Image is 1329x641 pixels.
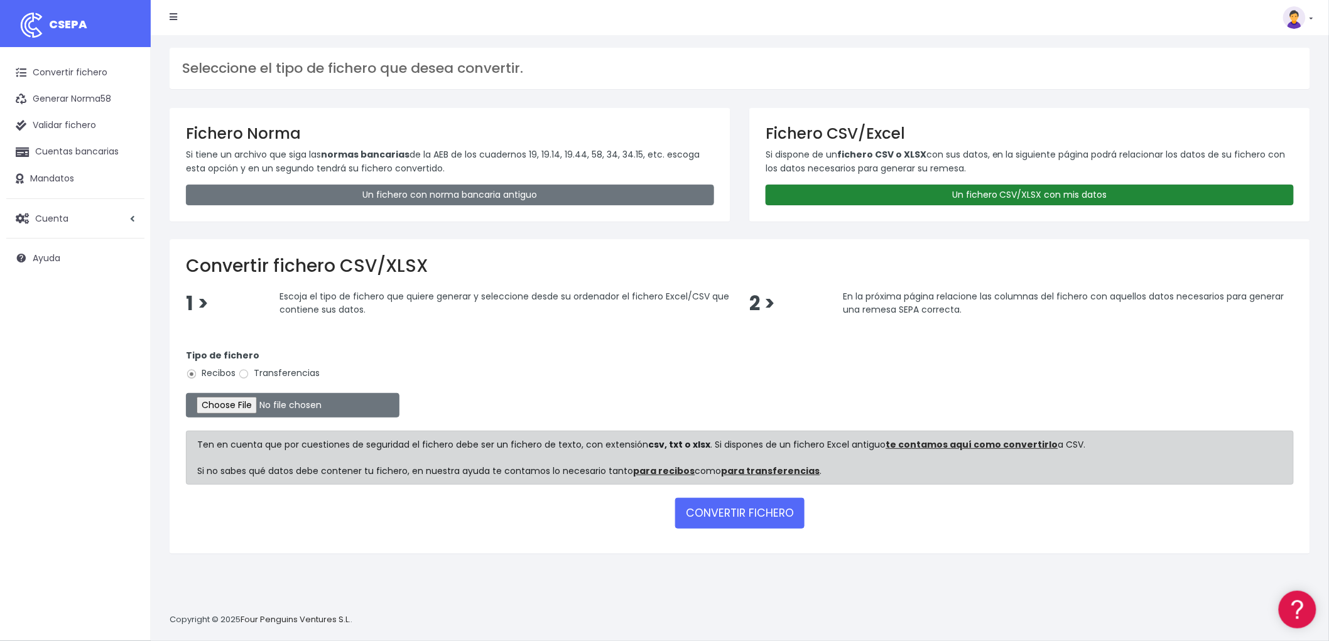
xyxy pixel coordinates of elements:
img: logo [16,9,47,41]
a: te contamos aquí como convertirlo [886,438,1058,451]
a: Ayuda [6,245,144,271]
strong: fichero CSV o XLSX [837,148,926,161]
h3: Fichero Norma [186,124,714,143]
h3: Fichero CSV/Excel [766,124,1294,143]
label: Transferencias [238,367,320,380]
span: En la próxima página relacione las columnas del fichero con aquellos datos necesarios para genera... [843,290,1284,316]
p: Si tiene un archivo que siga las de la AEB de los cuadernos 19, 19.14, 19.44, 58, 34, 34.15, etc.... [186,148,714,176]
a: Cuentas bancarias [6,139,144,165]
button: CONVERTIR FICHERO [675,498,805,528]
a: Cuenta [6,205,144,232]
a: Mandatos [6,166,144,192]
a: Un fichero CSV/XLSX con mis datos [766,185,1294,205]
strong: Tipo de fichero [186,349,259,362]
a: para transferencias [722,465,820,477]
span: 1 > [186,290,209,317]
label: Recibos [186,367,236,380]
span: CSEPA [49,16,87,32]
div: Ten en cuenta que por cuestiones de seguridad el fichero debe ser un fichero de texto, con extens... [186,431,1294,485]
p: Copyright © 2025 . [170,613,352,627]
p: Si dispone de un con sus datos, en la siguiente página podrá relacionar los datos de su fichero c... [766,148,1294,176]
h2: Convertir fichero CSV/XLSX [186,256,1294,277]
h3: Seleccione el tipo de fichero que desea convertir. [182,60,1298,77]
img: profile [1283,6,1306,29]
a: Validar fichero [6,112,144,139]
span: Ayuda [33,252,60,264]
span: 2 > [749,290,775,317]
strong: csv, txt o xlsx [649,438,711,451]
a: para recibos [634,465,695,477]
a: Four Penguins Ventures S.L. [241,613,350,625]
span: Escoja el tipo de fichero que quiere generar y seleccione desde su ordenador el fichero Excel/CSV... [279,290,729,316]
a: Generar Norma58 [6,86,144,112]
span: Cuenta [35,212,68,224]
strong: normas bancarias [321,148,410,161]
a: Convertir fichero [6,60,144,86]
a: Un fichero con norma bancaria antiguo [186,185,714,205]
